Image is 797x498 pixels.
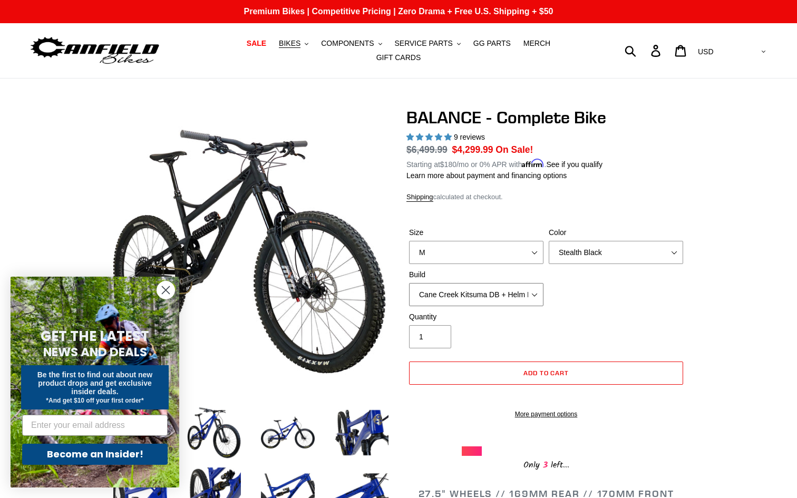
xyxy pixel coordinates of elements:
img: Load image into Gallery viewer, BALANCE - Complete Bike [185,404,243,462]
span: SALE [247,39,266,48]
span: NEWS AND DEALS [43,344,147,360]
button: Close dialog [157,281,175,299]
a: GIFT CARDS [371,51,426,65]
span: 9 reviews [454,133,485,141]
span: $180 [440,160,456,169]
span: BIKES [279,39,300,48]
label: Quantity [409,311,543,323]
button: COMPONENTS [316,36,387,51]
h1: BALANCE - Complete Bike [406,108,686,128]
span: Add to cart [523,369,569,377]
input: Search [630,39,657,62]
span: Be the first to find out about new product drops and get exclusive insider deals. [37,370,153,396]
a: GG PARTS [468,36,516,51]
button: SERVICE PARTS [389,36,465,51]
span: MERCH [523,39,550,48]
a: See if you qualify - Learn more about Affirm Financing (opens in modal) [546,160,602,169]
button: Add to cart [409,362,683,385]
label: Color [549,227,683,238]
img: Load image into Gallery viewer, BALANCE - Complete Bike [259,404,317,462]
span: Affirm [522,159,544,168]
span: *And get $10 off your first order* [46,397,143,404]
div: Only left... [462,456,630,472]
span: GG PARTS [473,39,511,48]
span: 5.00 stars [406,133,454,141]
span: 3 [540,458,551,472]
img: Load image into Gallery viewer, BALANCE - Complete Bike [333,404,391,462]
button: Become an Insider! [22,444,168,465]
label: Size [409,227,543,238]
span: On Sale! [495,143,533,157]
span: $4,299.99 [452,144,493,155]
a: MERCH [518,36,556,51]
span: GIFT CARDS [376,53,421,62]
a: Shipping [406,193,433,202]
s: $6,499.99 [406,144,448,155]
p: Starting at /mo or 0% APR with . [406,157,602,170]
div: calculated at checkout. [406,192,686,202]
a: More payment options [409,409,683,419]
button: BIKES [274,36,314,51]
a: Learn more about payment and financing options [406,171,567,180]
span: GET THE LATEST [41,327,149,346]
a: SALE [241,36,271,51]
span: COMPONENTS [321,39,374,48]
img: Canfield Bikes [29,34,161,67]
span: SERVICE PARTS [394,39,452,48]
label: Build [409,269,543,280]
input: Enter your email address [22,415,168,436]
